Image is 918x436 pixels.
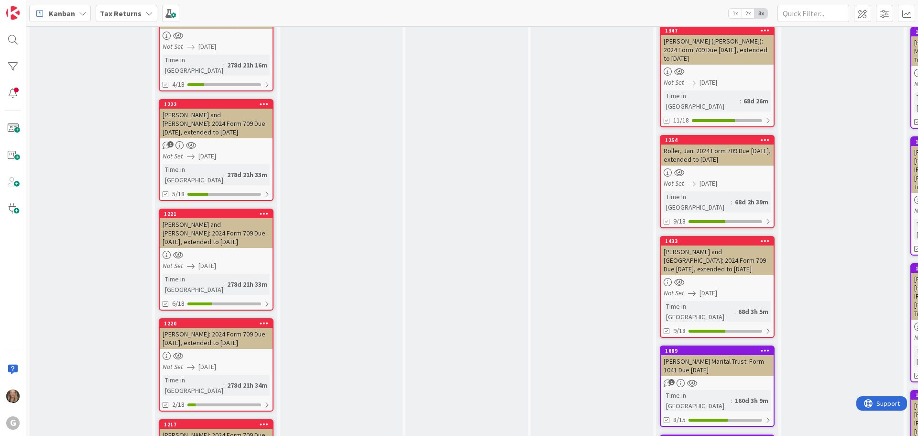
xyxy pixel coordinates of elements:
div: 1220 [160,319,273,328]
span: Support [20,1,44,13]
div: Time in [GEOGRAPHIC_DATA] [664,390,731,411]
div: [PERSON_NAME]: 2024 Form 709 Due [DATE], extended to [DATE] [160,328,273,349]
i: Not Set [163,362,183,371]
div: Time in [GEOGRAPHIC_DATA] [664,301,734,322]
input: Quick Filter... [777,5,849,22]
span: 4/18 [172,79,185,89]
div: Roller, Jan: 2024 Form 709 Due [DATE], extended to [DATE] [661,145,774,166]
div: 1433[PERSON_NAME] and [GEOGRAPHIC_DATA]: 2024 Form 709 Due [DATE], extended to [DATE] [661,237,774,275]
span: 1 [668,379,675,385]
span: [DATE] [699,288,717,298]
div: 278d 21h 34m [225,380,270,391]
div: 68d 26m [741,96,771,106]
a: 1221[PERSON_NAME] and [PERSON_NAME]: 2024 Form 709 Due [DATE], extended to [DATE]Not Set[DATE]Tim... [159,209,273,311]
div: 1433 [665,238,774,245]
div: 1433 [661,237,774,246]
span: : [223,380,225,391]
span: 1 [167,141,174,147]
div: 1254Roller, Jan: 2024 Form 709 Due [DATE], extended to [DATE] [661,136,774,166]
span: 8/15 [673,415,686,425]
span: [DATE] [198,261,216,271]
img: BS [6,390,20,403]
div: [PERSON_NAME] and [PERSON_NAME]: 2024 Form 709 Due [DATE], extended to [DATE] [160,109,273,138]
span: 1x [729,9,742,18]
div: 1217 [164,421,273,428]
div: 1347 [665,27,774,34]
div: [PERSON_NAME] and [GEOGRAPHIC_DATA]: 2024 Form 709 Due [DATE], extended to [DATE] [661,246,774,275]
div: 278d 21h 33m [225,169,270,180]
div: 1347[PERSON_NAME] ([PERSON_NAME]): 2024 Form 709 Due [DATE], extended to [DATE] [661,26,774,65]
div: Time in [GEOGRAPHIC_DATA] [664,90,740,112]
img: Visit kanbanzone.com [6,6,20,20]
div: [PERSON_NAME] ([PERSON_NAME]): 2024 Form 709 Due [DATE], extended to [DATE] [661,35,774,65]
a: 1689[PERSON_NAME] Marital Trust: Form 1041 Due [DATE]Time in [GEOGRAPHIC_DATA]:160d 3h 9m8/15 [660,346,775,427]
div: 68d 2h 39m [732,197,771,207]
div: 1689 [665,347,774,354]
span: 9/18 [673,216,686,226]
div: 1222 [164,101,273,108]
div: Time in [GEOGRAPHIC_DATA] [163,55,223,76]
div: 1220[PERSON_NAME]: 2024 Form 709 Due [DATE], extended to [DATE] [160,319,273,349]
span: [DATE] [699,78,717,88]
span: Kanban [49,8,75,19]
span: 6/18 [172,299,185,309]
div: 278d 21h 16m [225,60,270,70]
div: 1217 [160,420,273,429]
span: : [223,60,225,70]
div: 1689[PERSON_NAME] Marital Trust: Form 1041 Due [DATE] [661,347,774,376]
div: Time in [GEOGRAPHIC_DATA] [163,164,223,185]
span: [DATE] [198,151,216,161]
div: Time in [GEOGRAPHIC_DATA] [664,191,731,212]
span: : [223,279,225,290]
div: [PERSON_NAME] Marital Trust: Form 1041 Due [DATE] [661,355,774,376]
span: : [734,306,736,317]
span: 3x [754,9,767,18]
div: 160d 3h 9m [732,395,771,406]
i: Not Set [664,289,684,297]
i: Not Set [664,78,684,87]
i: Not Set [664,179,684,188]
div: 1254 [665,137,774,144]
a: 1347[PERSON_NAME] ([PERSON_NAME]): 2024 Form 709 Due [DATE], extended to [DATE]Not Set[DATE]Time ... [660,25,775,127]
div: Time in [GEOGRAPHIC_DATA] [163,375,223,396]
b: Tax Returns [100,9,142,18]
span: 2/18 [172,400,185,410]
i: Not Set [163,261,183,270]
div: 1222[PERSON_NAME] and [PERSON_NAME]: 2024 Form 709 Due [DATE], extended to [DATE] [160,100,273,138]
span: [DATE] [198,42,216,52]
span: : [731,197,732,207]
div: 1222 [160,100,273,109]
div: Time in [GEOGRAPHIC_DATA] [163,274,223,295]
a: 1433[PERSON_NAME] and [GEOGRAPHIC_DATA]: 2024 Form 709 Due [DATE], extended to [DATE]Not Set[DATE... [660,236,775,338]
div: 1689 [661,347,774,355]
span: : [731,395,732,406]
span: [DATE] [699,179,717,189]
i: Not Set [163,152,183,160]
div: 1221[PERSON_NAME] and [PERSON_NAME]: 2024 Form 709 Due [DATE], extended to [DATE] [160,210,273,248]
div: 1221 [164,211,273,217]
div: G [6,416,20,430]
span: 11/18 [673,115,689,125]
span: 5/18 [172,189,185,199]
span: [DATE] [198,362,216,372]
span: 2x [742,9,754,18]
div: 1221 [160,210,273,218]
span: 9/18 [673,326,686,336]
span: : [223,169,225,180]
span: : [740,96,741,106]
i: Not Set [163,42,183,51]
div: 1220 [164,320,273,327]
a: 1254Roller, Jan: 2024 Form 709 Due [DATE], extended to [DATE]Not Set[DATE]Time in [GEOGRAPHIC_DAT... [660,135,775,228]
div: 1254 [661,136,774,145]
div: 1347 [661,26,774,35]
a: 1222[PERSON_NAME] and [PERSON_NAME]: 2024 Form 709 Due [DATE], extended to [DATE]Not Set[DATE]Tim... [159,99,273,201]
div: 278d 21h 33m [225,279,270,290]
div: 68d 3h 5m [736,306,771,317]
div: [PERSON_NAME] and [PERSON_NAME]: 2024 Form 709 Due [DATE], extended to [DATE] [160,218,273,248]
a: 1220[PERSON_NAME]: 2024 Form 709 Due [DATE], extended to [DATE]Not Set[DATE]Time in [GEOGRAPHIC_D... [159,318,273,412]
